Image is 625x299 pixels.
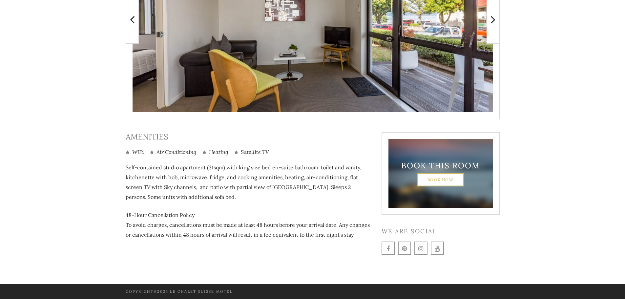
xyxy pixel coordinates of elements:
[126,132,372,142] h3: Amenities
[417,173,464,186] a: Book Now
[126,210,372,240] p: 48-Hour Cancellation Policy To avoid charges, cancellations must be made at least 48 hours before...
[126,148,144,156] li: WiFi
[126,288,308,295] p: Copyright@2025 Le Chalet suisse Motel
[150,148,196,156] li: Air Conditioning
[400,161,481,170] h3: Book This Room
[126,162,372,202] p: Self-contained studio apartment (31sqm) with king size bed en-suite bathroom, toilet and vanity, ...
[202,148,228,156] li: Heating
[234,148,269,156] li: Satellite TV
[382,228,500,235] h3: We are social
